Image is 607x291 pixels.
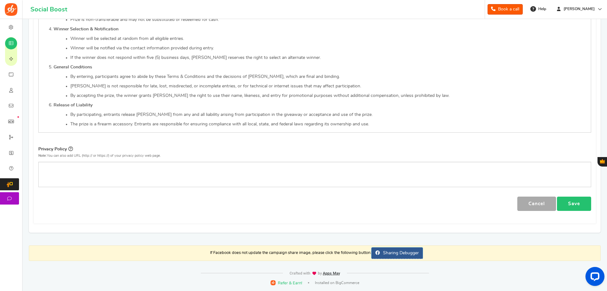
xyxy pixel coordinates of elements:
[488,4,523,15] a: Book a call
[517,197,556,211] a: Cancel
[17,116,19,118] em: New
[597,157,607,167] button: Gratisfaction
[38,145,73,153] label: Privacy Policy
[54,65,92,69] strong: General Conditions
[54,103,93,107] strong: Release of Liability
[580,264,607,291] iframe: LiveChat chat widget
[315,280,359,286] span: Installed on BigCommerce
[289,271,341,275] img: img-footer.webp
[371,247,423,259] a: Sharing Debugger
[557,197,591,211] a: Save
[308,282,309,283] span: |
[70,83,587,89] p: [PERSON_NAME] is not responsible for late, lost, misdirected, or incomplete entries, or for techn...
[70,121,587,127] p: The prize is a firearm accessory. Entrants are responsible for ensuring compliance with all local...
[38,154,161,157] small: You can also add URL (http:// or https://) of your privacy policy web page.
[70,111,587,118] p: By participating, entrants release [PERSON_NAME] from any and all liability arising from particip...
[38,162,591,187] div: Editor, competition_privacy
[70,16,587,23] p: Prize is non-transferable and may not be substituted or redeemed for cash.
[5,3,17,16] img: Social Boost
[30,6,67,13] h1: Social Boost
[70,92,587,99] p: By accepting the prize, the winner grants [PERSON_NAME] the right to use their name, likeness, an...
[29,245,601,261] p: If Facebook does not update the campaign share image, please click the following button:
[70,73,587,80] p: By entering, participants agree to abide by these Terms & Conditions and the decisions of [PERSON...
[600,159,605,163] span: Gratisfaction
[528,4,549,14] a: Help
[561,6,597,12] span: [PERSON_NAME]
[70,45,587,51] p: Winner will be notified via the contact information provided during entry.
[70,35,587,42] p: Winner will be selected at random from all eligible entries.
[38,154,47,157] b: Note:
[271,280,302,286] a: Refer & Earn!
[68,146,73,151] span: Enter the Privacy Policy URL or text
[537,6,546,12] span: Help
[54,27,118,31] strong: Winner Selection & Notification
[70,54,587,61] p: If the winner does not respond within five (5) business days, [PERSON_NAME] reserves the right to...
